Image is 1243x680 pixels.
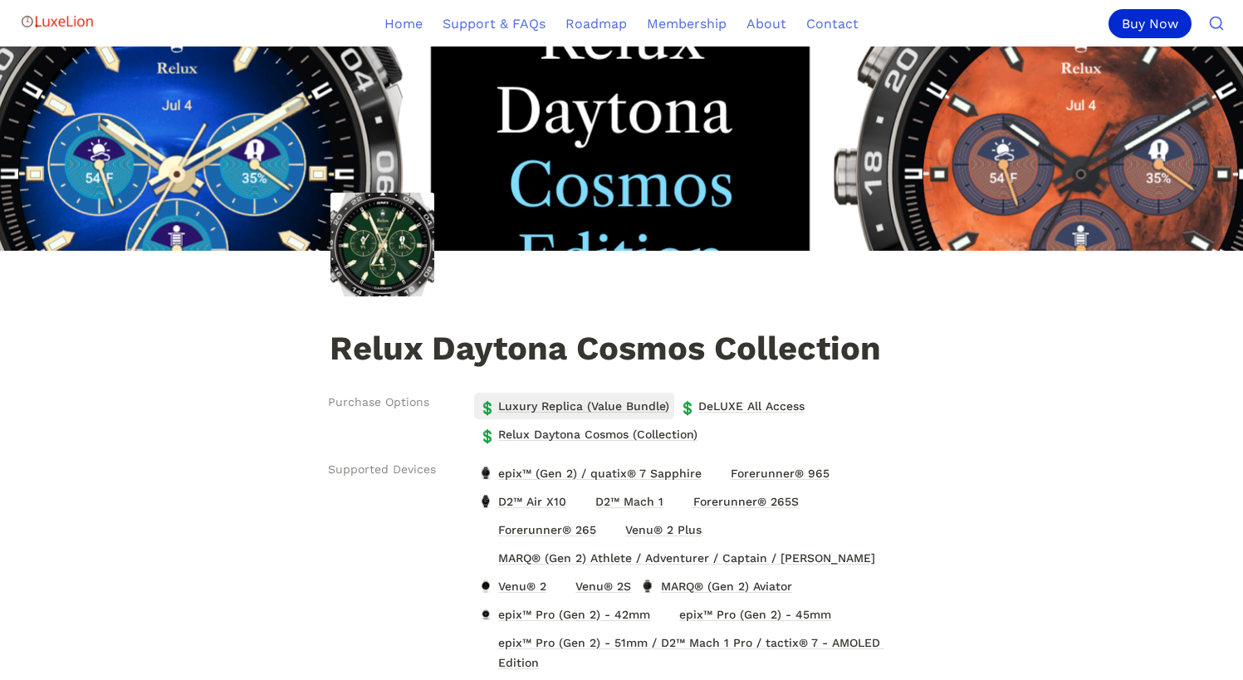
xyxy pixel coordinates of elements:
span: 💲 [679,399,692,413]
img: Venu® 2S [555,580,570,593]
span: Venu® 2S [574,575,633,597]
span: Supported Devices [328,461,436,478]
img: D2™ Mach 1 [575,495,590,508]
a: epix™ Pro (Gen 2) - 45mmepix™ Pro (Gen 2) - 45mm [655,601,836,628]
span: Purchase Options [328,394,429,411]
a: 💲Luxury Replica (Value Bundle) [474,393,674,419]
div: Buy Now [1108,9,1192,38]
img: Venu® 2 Plus [605,523,620,536]
span: Relux Daytona Cosmos (Collection) [497,423,699,445]
span: epix™ Pro (Gen 2) - 42mm [497,604,652,625]
span: 💲 [479,428,492,441]
a: Venu® 2SVenu® 2S [551,573,636,599]
span: Forerunner® 265 [497,519,598,541]
span: MARQ® (Gen 2) Aviator [659,575,794,597]
a: 💲Relux Daytona Cosmos (Collection) [474,421,702,448]
span: epix™ Pro (Gen 2) - 45mm [678,604,833,625]
a: Venu® 2Venu® 2 [474,573,551,599]
a: Forerunner® 965Forerunner® 965 [707,460,834,487]
span: epix™ Pro (Gen 2) - 51mm / D2™ Mach 1 Pro / tactix® 7 - AMOLED Edition [497,632,906,673]
img: Forerunner® 265 [478,523,493,536]
a: epix™ Pro (Gen 2) - 51mm / D2™ Mach 1 Pro / tactix® 7 - AMOLED Editionepix™ Pro (Gen 2) - 51mm / ... [474,629,909,676]
img: Forerunner® 965 [711,467,726,480]
img: epix™ (Gen 2) / quatix® 7 Sapphire [478,467,493,480]
span: Forerunner® 965 [729,462,831,484]
a: epix™ (Gen 2) / quatix® 7 Sapphireepix™ (Gen 2) / quatix® 7 Sapphire [474,460,707,487]
span: 💲 [479,399,492,413]
span: Venu® 2 [497,575,548,597]
img: epix™ Pro (Gen 2) - 51mm / D2™ Mach 1 Pro / tactix® 7 - AMOLED Edition [478,646,493,659]
a: Buy Now [1108,9,1198,38]
a: epix™ Pro (Gen 2) - 42mmepix™ Pro (Gen 2) - 42mm [474,601,655,628]
img: Forerunner® 265S [673,495,688,508]
a: 💲DeLUXE All Access [674,393,810,419]
a: Forerunner® 265SForerunner® 265S [668,488,803,515]
span: DeLUXE All Access [697,395,806,417]
img: D2™ Air X10 [478,495,493,508]
span: D2™ Air X10 [497,491,568,512]
img: epix™ Pro (Gen 2) - 45mm [659,608,674,621]
img: Relux Daytona Cosmos Collection [330,193,434,296]
a: Forerunner® 265Forerunner® 265 [474,516,601,543]
span: D2™ Mach 1 [594,491,665,512]
h1: Relux Daytona Cosmos Collection [328,330,916,370]
span: Luxury Replica (Value Bundle) [497,395,671,417]
img: epix™ Pro (Gen 2) - 42mm [478,608,493,621]
a: Venu® 2 PlusVenu® 2 Plus [601,516,707,543]
img: MARQ® (Gen 2) Athlete / Adventurer / Captain / Golfer [478,551,493,565]
span: Forerunner® 265S [692,491,800,512]
span: Venu® 2 Plus [624,519,703,541]
span: MARQ® (Gen 2) Athlete / Adventurer / Captain / [PERSON_NAME] [497,547,877,569]
a: D2™ Air X10D2™ Air X10 [474,488,571,515]
img: Venu® 2 [478,580,493,593]
img: Logo [20,5,95,38]
a: MARQ® (Gen 2) AviatorMARQ® (Gen 2) Aviator [636,573,796,599]
a: D2™ Mach 1D2™ Mach 1 [571,488,668,515]
a: MARQ® (Gen 2) Athlete / Adventurer / Captain / GolferMARQ® (Gen 2) Athlete / Adventurer / Captain... [474,545,880,571]
img: MARQ® (Gen 2) Aviator [640,580,655,593]
span: epix™ (Gen 2) / quatix® 7 Sapphire [497,462,703,484]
